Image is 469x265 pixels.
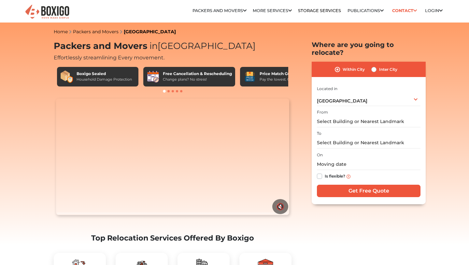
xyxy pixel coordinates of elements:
[260,71,309,77] div: Price Match Guarantee
[163,71,232,77] div: Free Cancellation & Rescheduling
[317,109,328,115] label: From
[149,40,158,51] span: in
[77,77,132,82] div: Household Damage Protection
[390,6,419,16] a: Contact
[54,55,164,61] span: Effortlessly streamlining Every movement.
[317,98,367,104] span: [GEOGRAPHIC_DATA]
[317,185,420,197] input: Get Free Quote
[317,152,323,158] label: On
[147,70,160,83] img: Free Cancellation & Rescheduling
[24,4,70,20] img: Boxigo
[317,159,420,170] input: Moving date
[56,99,289,215] video: Your browser does not support the video tag.
[60,70,73,83] img: Boxigo Sealed
[317,86,337,92] label: Located in
[124,29,176,35] a: [GEOGRAPHIC_DATA]
[54,234,291,242] h2: Top Relocation Services Offered By Boxigo
[317,131,321,136] label: To
[54,41,291,52] h1: Packers and Movers
[163,77,232,82] div: Change plans? No stress!
[192,8,247,13] a: Packers and Movers
[272,199,288,214] button: 🔇
[379,66,397,73] label: Inter City
[253,8,292,13] a: More services
[260,77,309,82] div: Pay the lowest. Guaranteed!
[347,175,350,179] img: info
[317,137,420,148] input: Select Building or Nearest Landmark
[325,172,345,179] label: Is flexible?
[243,70,256,83] img: Price Match Guarantee
[312,41,426,56] h2: Where are you going to relocate?
[343,66,365,73] label: Within City
[317,116,420,127] input: Select Building or Nearest Landmark
[298,8,341,13] a: Storage Services
[348,8,384,13] a: Publications
[73,29,119,35] a: Packers and Movers
[147,40,256,51] span: [GEOGRAPHIC_DATA]
[77,71,132,77] div: Boxigo Sealed
[425,8,443,13] a: Login
[54,29,68,35] a: Home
